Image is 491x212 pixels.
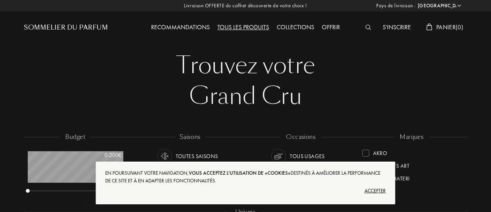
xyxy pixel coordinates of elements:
div: occasions [281,133,321,142]
a: Sommelier du Parfum [24,23,108,32]
div: marques [394,133,429,142]
img: cart_white.svg [426,23,432,30]
img: search_icn_white.svg [365,25,371,30]
div: 0 - 200 € [83,151,121,159]
span: Pays de livraison : [376,2,416,10]
div: S'inscrire [379,23,415,33]
div: Toutes saisons [176,149,218,164]
a: Tous les produits [214,23,273,31]
a: Offrir [318,23,344,31]
div: Accepter [105,185,385,197]
div: saisons [174,133,206,142]
div: Grand Cru [30,81,461,112]
span: vous acceptez l'utilisation de «cookies» [189,170,291,176]
div: Offrir [318,23,344,33]
a: Recommandations [147,23,214,31]
div: Akro [373,147,387,157]
div: budget [60,133,91,142]
div: Recommandations [147,23,214,33]
div: Collections [273,23,318,33]
img: usage_season_average_white.svg [159,151,170,162]
div: Trouvez votre [30,50,461,81]
div: Tous les produits [214,23,273,33]
div: /50mL [83,159,121,167]
img: usage_occasion_all_white.svg [273,151,284,162]
a: Collections [273,23,318,31]
a: S'inscrire [379,23,415,31]
div: Tous usages [290,149,325,164]
div: En poursuivant votre navigation, destinés à améliorer la performance de ce site et à en adapter l... [105,169,385,185]
div: Art Meets Art [373,159,409,170]
span: Panier ( 0 ) [436,23,463,31]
